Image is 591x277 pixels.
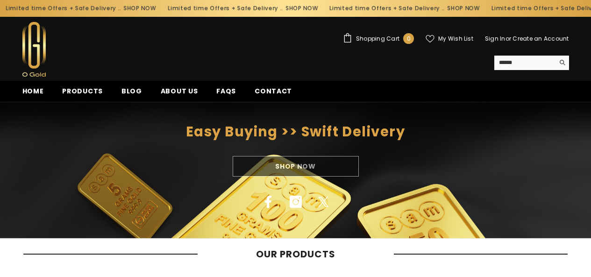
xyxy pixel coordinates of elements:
[198,249,394,260] span: Our Products
[320,1,483,16] div: Limited time Offers + Safe Delivery ..
[356,36,399,42] span: Shopping Cart
[494,56,569,70] summary: Search
[485,35,506,43] a: Sign In
[216,86,236,96] span: FAQs
[407,34,411,44] span: 0
[120,3,153,14] a: SHOP NOW
[255,86,292,96] span: Contact
[555,56,569,70] button: Search
[161,86,198,96] span: About us
[513,35,569,43] a: Create an Account
[22,22,46,77] img: Ogold Shop
[426,35,473,43] a: My Wish List
[22,86,44,96] span: Home
[159,1,321,16] div: Limited time Offers + Safe Delivery ..
[151,86,207,102] a: About us
[506,35,511,43] span: or
[112,86,151,102] a: Blog
[438,36,473,42] span: My Wish List
[13,86,53,102] a: Home
[343,33,414,44] a: Shopping Cart
[245,86,301,102] a: Contact
[62,86,103,96] span: Products
[444,3,477,14] a: SHOP NOW
[121,86,142,96] span: Blog
[53,86,112,102] a: Products
[207,86,245,102] a: FAQs
[282,3,315,14] a: SHOP NOW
